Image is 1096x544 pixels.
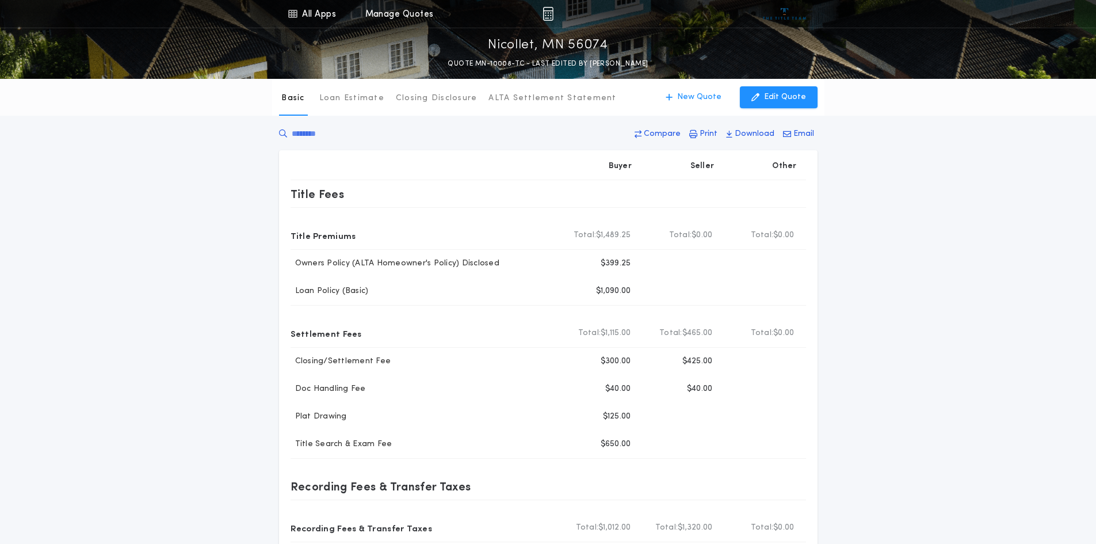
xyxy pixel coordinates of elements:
[291,411,347,423] p: Plat Drawing
[488,36,608,55] p: Nicollet, MN 56074
[574,230,597,241] b: Total:
[543,7,553,21] img: img
[601,258,631,269] p: $399.25
[654,86,733,108] button: New Quote
[576,522,599,534] b: Total:
[692,230,712,241] span: $0.00
[291,439,392,450] p: Title Search & Exam Fee
[659,328,682,339] b: Total:
[687,383,713,395] p: $40.00
[773,328,794,339] span: $0.00
[700,128,717,140] p: Print
[603,411,631,423] p: $125.00
[682,328,713,339] span: $465.00
[291,286,369,297] p: Loan Policy (Basic)
[763,8,806,20] img: vs-icon
[609,161,632,172] p: Buyer
[773,522,794,534] span: $0.00
[596,286,631,297] p: $1,090.00
[644,128,681,140] p: Compare
[448,58,648,70] p: QUOTE MN-10008-TC - LAST EDITED BY [PERSON_NAME]
[578,328,601,339] b: Total:
[780,124,818,144] button: Email
[678,522,712,534] span: $1,320.00
[793,128,814,140] p: Email
[605,383,631,395] p: $40.00
[751,522,774,534] b: Total:
[596,230,631,241] span: $1,489.25
[682,356,713,367] p: $425.00
[601,356,631,367] p: $300.00
[291,185,345,203] p: Title Fees
[772,161,796,172] p: Other
[690,161,715,172] p: Seller
[677,92,721,103] p: New Quote
[740,86,818,108] button: Edit Quote
[291,519,433,537] p: Recording Fees & Transfer Taxes
[291,477,471,496] p: Recording Fees & Transfer Taxes
[281,93,304,104] p: Basic
[669,230,692,241] b: Total:
[291,258,499,269] p: Owners Policy (ALTA Homeowner's Policy) Disclosed
[773,230,794,241] span: $0.00
[631,124,684,144] button: Compare
[655,522,678,534] b: Total:
[601,328,631,339] span: $1,115.00
[598,522,631,534] span: $1,012.00
[751,230,774,241] b: Total:
[488,93,616,104] p: ALTA Settlement Statement
[291,226,356,245] p: Title Premiums
[396,93,478,104] p: Closing Disclosure
[764,92,806,103] p: Edit Quote
[735,128,774,140] p: Download
[723,124,778,144] button: Download
[291,383,366,395] p: Doc Handling Fee
[601,439,631,450] p: $650.00
[686,124,721,144] button: Print
[319,93,384,104] p: Loan Estimate
[291,356,391,367] p: Closing/Settlement Fee
[751,328,774,339] b: Total:
[291,324,362,343] p: Settlement Fees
